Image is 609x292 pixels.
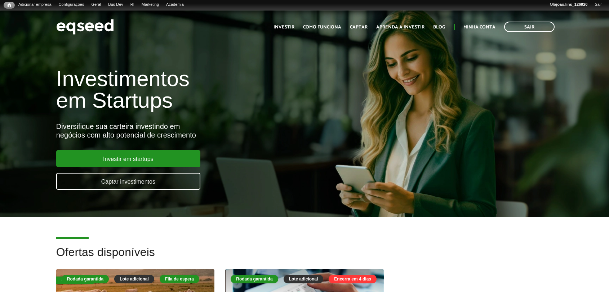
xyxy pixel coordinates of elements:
div: Encerra em 4 dias [329,275,377,283]
div: Rodada garantida [62,275,109,283]
a: Investir [274,25,294,30]
a: Academia [163,2,187,8]
a: RI [127,2,138,8]
a: Geral [88,2,105,8]
a: Configurações [55,2,88,8]
a: Sair [591,2,605,8]
div: Fila de espera [56,277,97,284]
a: Blog [433,25,445,30]
a: Como funciona [303,25,341,30]
div: Diversifique sua carteira investindo em negócios com alto potencial de crescimento [56,122,350,139]
a: Início [4,2,15,9]
strong: joao.lins_126920 [556,2,587,6]
div: Fila de espera [160,275,199,283]
a: Captar [350,25,368,30]
a: Marketing [138,2,163,8]
img: EqSeed [56,17,114,36]
a: Captar investimentos [56,173,200,190]
a: Bus Dev [105,2,127,8]
div: Rodada garantida [231,275,278,283]
h1: Investimentos em Startups [56,68,350,111]
div: Lote adicional [284,275,324,283]
a: Adicionar empresa [15,2,55,8]
span: Início [7,3,11,8]
div: Lote adicional [114,275,154,283]
a: Olájoao.lins_126920 [546,2,591,8]
a: Minha conta [463,25,495,30]
a: Investir em startups [56,150,200,167]
a: Aprenda a investir [376,25,424,30]
a: Sair [504,22,555,32]
h2: Ofertas disponíveis [56,246,553,269]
